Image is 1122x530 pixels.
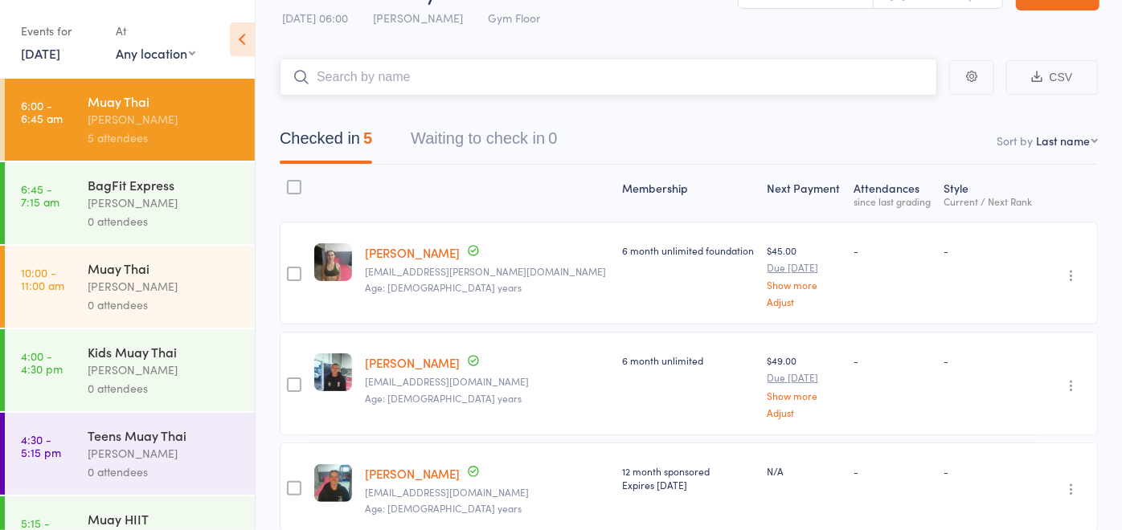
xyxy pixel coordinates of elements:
[548,129,557,147] div: 0
[88,426,241,444] div: Teens Muay Thai
[5,329,255,411] a: 4:00 -4:30 pmKids Muay Thai[PERSON_NAME]0 attendees
[944,196,1032,206] div: Current / Next Rank
[88,277,241,296] div: [PERSON_NAME]
[88,194,241,212] div: [PERSON_NAME]
[622,478,755,491] div: Expires [DATE]
[854,243,931,257] div: -
[88,212,241,230] div: 0 attendees
[365,280,522,294] span: Age: [DEMOGRAPHIC_DATA] years
[768,262,841,273] small: Due [DATE]
[761,172,847,214] div: Next Payment
[768,407,841,418] a: Adjust
[88,92,241,110] div: Muay Thai
[88,343,241,361] div: Kids Muay Thai
[944,243,1032,257] div: -
[768,296,841,307] a: Adjust
[997,132,1033,149] label: Sort by
[5,246,255,328] a: 10:00 -11:00 amMuay Thai[PERSON_NAME]0 attendees
[365,487,609,498] small: madisonknight91@yahoo.com.au
[768,353,841,417] div: $49.00
[768,390,841,401] a: Show more
[314,243,352,281] img: image1717613910.png
[282,10,348,26] span: [DATE] 06:00
[21,18,100,44] div: Events for
[768,464,841,478] div: N/A
[411,121,557,164] button: Waiting to check in0
[116,44,195,62] div: Any location
[88,259,241,277] div: Muay Thai
[21,99,63,124] time: 6:00 - 6:45 am
[88,510,241,528] div: Muay HIIT
[21,433,61,459] time: 4:30 - 5:15 pm
[88,128,241,147] div: 5 attendees
[854,353,931,367] div: -
[88,463,241,481] div: 0 attendees
[21,182,59,208] time: 6:45 - 7:15 am
[5,413,255,495] a: 4:30 -5:15 pmTeens Muay Thai[PERSON_NAME]0 attendees
[365,391,522,405] span: Age: [DEMOGRAPHIC_DATA] years
[847,172,937,214] div: Atten­dances
[365,465,460,482] a: [PERSON_NAME]
[373,10,463,26] span: [PERSON_NAME]
[622,353,755,367] div: 6 month unlimited
[116,18,195,44] div: At
[488,10,540,26] span: Gym Floor
[365,501,522,515] span: Age: [DEMOGRAPHIC_DATA] years
[1036,132,1090,149] div: Last name
[622,464,755,491] div: 12 month sponsored
[314,464,352,502] img: image1718048878.png
[88,361,241,379] div: [PERSON_NAME]
[616,172,761,214] div: Membership
[5,79,255,161] a: 6:00 -6:45 amMuay Thai[PERSON_NAME]5 attendees
[314,353,352,391] img: image1719816894.png
[280,121,372,164] button: Checked in5
[365,244,460,261] a: [PERSON_NAME]
[88,296,241,314] div: 0 attendees
[21,44,60,62] a: [DATE]
[88,110,241,128] div: [PERSON_NAME]
[768,243,841,307] div: $45.00
[854,196,931,206] div: since last grading
[768,372,841,383] small: Due [DATE]
[280,59,937,96] input: Search by name
[365,266,609,277] small: andi.follett@hotmail.com
[21,349,63,375] time: 4:00 - 4:30 pm
[1006,60,1098,95] button: CSV
[363,129,372,147] div: 5
[768,279,841,290] a: Show more
[365,376,609,387] small: liamhanna336@gmail.com
[854,464,931,478] div: -
[88,176,241,194] div: BagFit Express
[365,354,460,371] a: [PERSON_NAME]
[944,353,1032,367] div: -
[21,266,64,291] time: 10:00 - 11:00 am
[88,444,241,463] div: [PERSON_NAME]
[5,162,255,244] a: 6:45 -7:15 amBagFit Express[PERSON_NAME]0 attendees
[622,243,755,257] div: 6 month unlimited foundation
[88,379,241,397] div: 0 attendees
[944,464,1032,478] div: -
[937,172,1038,214] div: Style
